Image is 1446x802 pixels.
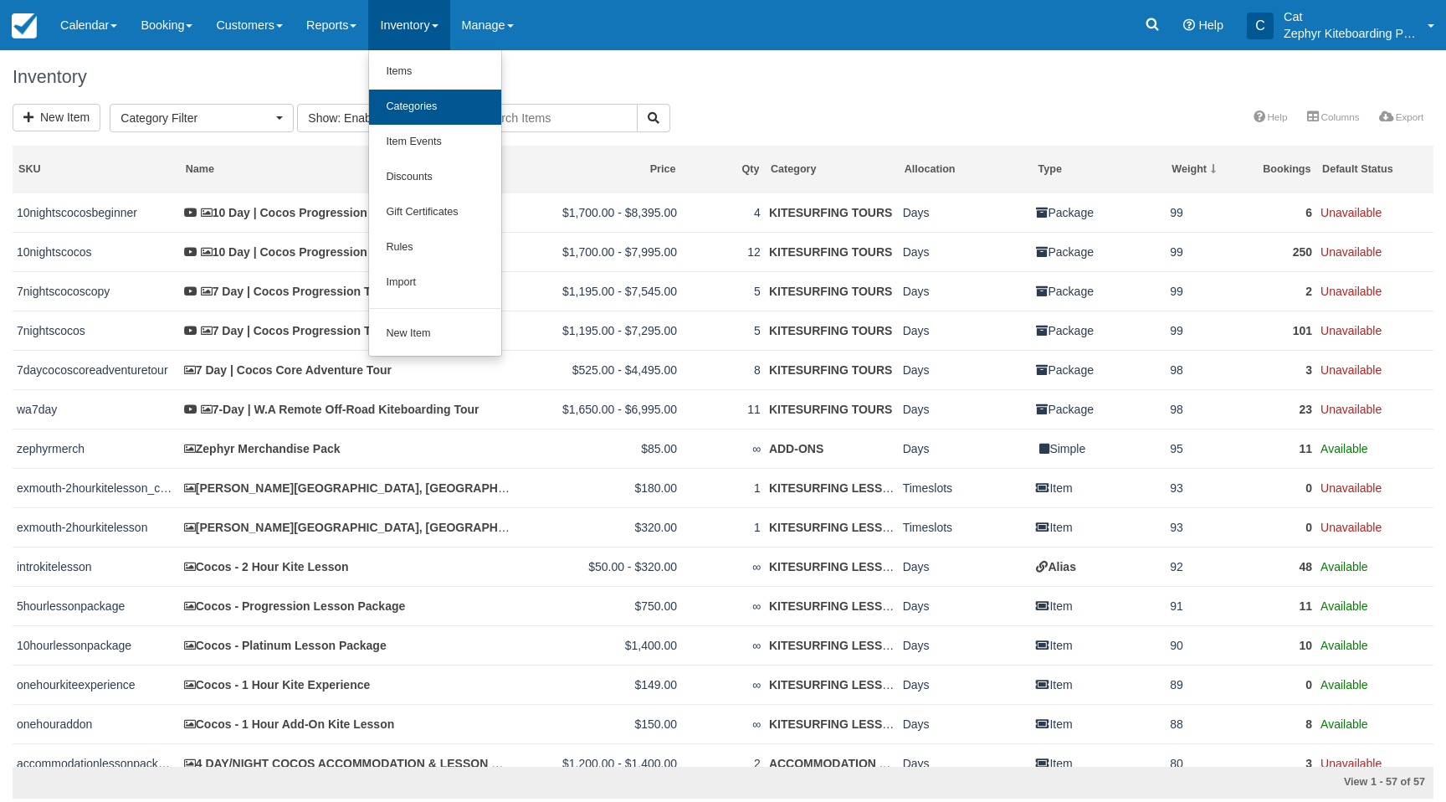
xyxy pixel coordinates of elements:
[899,350,1033,389] td: Days
[369,160,501,195] a: Discounts
[180,429,515,468] td: Zephyr Merchandise Pack
[1305,363,1312,377] a: 3
[899,547,1033,586] td: Days
[765,311,899,350] td: KITESURFING TOURS
[369,230,501,265] a: Rules
[514,586,681,625] td: $750.00
[1305,521,1312,534] a: 0
[1166,547,1233,586] td: 92
[1032,586,1166,625] td: Item
[1305,678,1312,691] a: 0
[13,665,180,704] td: onehourkiteexperience
[308,111,337,125] span: Show
[1316,547,1433,586] td: Available
[12,13,37,39] img: checkfront-main-nav-mini-logo.png
[681,271,765,311] td: 5
[1233,232,1316,271] td: 250
[1032,547,1166,586] td: Alias
[13,468,180,507] td: exmouth-2hourkitelesson_copy
[1032,232,1166,271] td: Package
[184,521,703,534] a: [PERSON_NAME][GEOGRAPHIC_DATA], [GEOGRAPHIC_DATA] - 2 Hour Coaching Session
[1032,743,1166,783] td: Item
[184,639,387,652] a: Cocos - Platinum Lesson Package
[1233,468,1316,507] td: 0
[1297,105,1369,129] a: Columns
[1293,245,1312,259] a: 250
[1320,324,1382,337] span: Unavailable
[514,547,681,586] td: $50.00 - $320.00
[681,468,765,507] td: 1
[769,481,908,495] a: KITESURFING LESSONS
[769,599,908,613] a: KITESURFING LESSONS
[771,162,893,177] div: Category
[1166,507,1233,547] td: 93
[1316,665,1433,704] td: Available
[180,665,515,704] td: Cocos - 1 Hour Kite Experience
[514,389,681,429] td: $1,650.00 - $6,995.00
[184,717,395,731] a: Cocos - 1 Hour Add-On Kite Lesson
[520,162,675,177] div: Price
[514,743,681,783] td: $1,200.00 - $1,400.00
[765,232,899,271] td: KITESURFING TOURS
[769,560,908,573] a: KITESURFING LESSONS
[765,743,899,783] td: ACCOMMODATION AND LESSON PACKAGE
[180,271,515,311] td: 7 Day | Cocos Progression Tour - BEGINNER
[13,586,180,625] td: 5hourlessonpackage
[13,743,180,783] td: accommodationlessonpackage
[1320,521,1382,534] span: Unavailable
[899,507,1033,547] td: Timeslots
[681,311,765,350] td: 5
[1320,285,1382,298] span: Unavailable
[1316,350,1433,389] td: Unavailable
[13,104,100,131] a: New Item
[180,468,515,507] td: Sandy Bay, Exmouth - 1 Hour Advanced Coaching Session
[681,547,765,586] td: ∞
[765,665,899,704] td: KITESURFING LESSONS
[1320,560,1368,573] span: Available
[1032,389,1166,429] td: Package
[681,665,765,704] td: ∞
[368,50,502,357] ul: Inventory
[1166,665,1233,704] td: 89
[110,104,294,132] button: Category Filter
[1166,350,1233,389] td: 98
[1316,743,1433,783] td: Unavailable
[1305,717,1312,731] a: 8
[13,193,180,233] td: 10nightscocosbeginner
[474,104,638,132] input: Search Items
[905,162,1027,177] div: Allocation
[769,206,893,219] a: KITESURFING TOURS
[1233,193,1316,233] td: 6
[1233,350,1316,389] td: 3
[899,311,1033,350] td: Days
[1320,678,1368,691] span: Available
[13,507,180,547] td: exmouth-2hourkitelesson
[514,507,681,547] td: $320.00
[1032,704,1166,743] td: Item
[1316,311,1433,350] td: Unavailable
[1032,468,1166,507] td: Item
[1320,363,1382,377] span: Unavailable
[769,757,1017,770] a: ACCOMMODATION AND LESSON PACKAGE
[1166,271,1233,311] td: 99
[899,271,1033,311] td: Days
[1305,481,1312,495] a: 0
[13,625,180,665] td: 10hourlessonpackage
[1032,350,1166,389] td: Package
[1032,311,1166,350] td: Package
[184,560,349,573] a: Cocos - 2 Hour Kite Lesson
[184,206,468,219] a: 10 Day | Cocos Progression Tour - BEGINNER
[1316,468,1433,507] td: Unavailable
[1305,285,1312,298] a: 2
[899,232,1033,271] td: Days
[13,311,180,350] td: 7nightscocos
[1032,665,1166,704] td: Item
[1233,625,1316,665] td: 10
[514,232,681,271] td: $1,700.00 - $7,995.00
[1316,704,1433,743] td: Available
[184,245,490,259] a: 10 Day | Cocos Progression Tour - EXPERIENCED
[1316,429,1433,468] td: Available
[1320,403,1382,416] span: Unavailable
[1172,162,1227,177] div: Weight
[769,324,893,337] a: KITESURFING TOURS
